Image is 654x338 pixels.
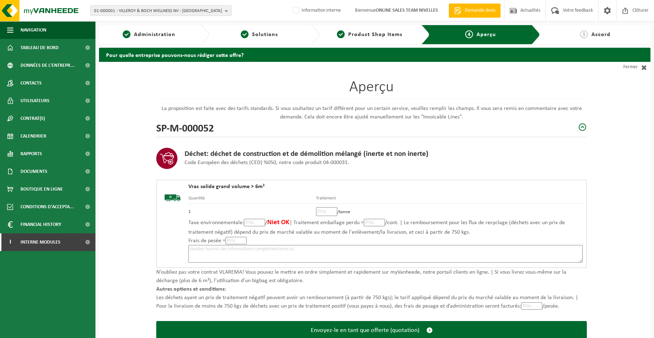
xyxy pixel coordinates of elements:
[156,80,587,99] h1: Aperçu
[337,30,345,38] span: 3
[21,39,59,57] span: Tableau de bord
[21,216,61,233] span: Financial History
[323,30,416,39] a: 3Product Shop Items
[591,32,611,37] span: Accord
[160,184,185,212] img: BL-SO-LV.png
[213,30,305,39] a: 2Solutions
[580,30,588,38] span: 5
[311,327,419,334] span: Envoyez-le en tant que offerte (quotation)
[156,104,587,121] p: La proposition est faite avec des tarifs standards. Si vous souhaitez un tarif différent pour un ...
[316,207,337,216] input: Prix
[90,5,232,16] button: 01-000001 - VILLEROY & BOCH WELLNESS NV - [GEOGRAPHIC_DATA]
[21,198,74,216] span: Conditions d'accepta...
[477,32,496,37] span: Aperçu
[21,110,45,127] span: Contrat(s)
[226,237,247,244] input: Prix
[21,92,49,110] span: Utilisateurs
[134,32,175,37] span: Administration
[348,32,402,37] span: Product Shop Items
[587,62,650,72] a: Fermer
[156,121,214,133] h2: SP-M-000052
[156,268,587,285] p: N’oubliez pas votre contrat VLAREMA! Vous pouvez le mettre en ordre simplement et rapidement sur ...
[267,219,290,226] span: Niet OK
[156,293,587,310] p: Les déchets ayant un prix de traitement négatif peuvent avoir un remboursement (à partir de 750 k...
[188,204,316,218] td: 1
[316,195,583,204] th: Traitement
[123,30,130,38] span: 1
[544,30,647,39] a: 5Accord
[449,4,501,18] a: Demande devis
[21,233,60,251] span: Interne modules
[435,30,526,39] a: 4Aperçu
[252,32,278,37] span: Solutions
[465,30,473,38] span: 4
[185,150,428,158] h3: Déchet: déchet de construction et de démolition mélangé (inerte et non inerte)
[241,30,249,38] span: 2
[188,195,316,204] th: Quantité
[185,158,428,167] p: Code Européen des déchets (CED) %050, notre code produit 04-000031.
[21,21,46,39] span: Navigation
[103,30,195,39] a: 1Administration
[376,8,438,13] strong: ONLINE SALES TEAM NIVELLES
[188,184,583,190] h4: Vrac solide grand volume > 6m³
[21,57,75,74] span: Données de l'entrepr...
[21,163,47,180] span: Documents
[188,237,583,245] p: Frais de pesée =
[21,180,63,198] span: Boutique en ligne
[364,219,385,226] input: Prix
[316,204,583,218] td: /tonne
[21,74,42,92] span: Contacts
[94,6,222,16] span: 01-000001 - VILLEROY & BOCH WELLNESS NV - [GEOGRAPHIC_DATA]
[188,218,583,237] p: Taxe environnementale: / | Traitement emballage perdu = /cont. | Le remboursement pour les flux d...
[99,48,650,62] h2: Pour quelle entreprise pouvons-nous rédiger cette offre?
[292,5,341,16] label: Information interne
[7,233,13,251] span: I
[463,7,497,14] span: Demande devis
[156,285,587,293] p: Autres options et conditions:
[521,302,542,310] input: Prix
[21,145,42,163] span: Rapports
[21,127,46,145] span: Calendrier
[244,219,265,226] input: Prix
